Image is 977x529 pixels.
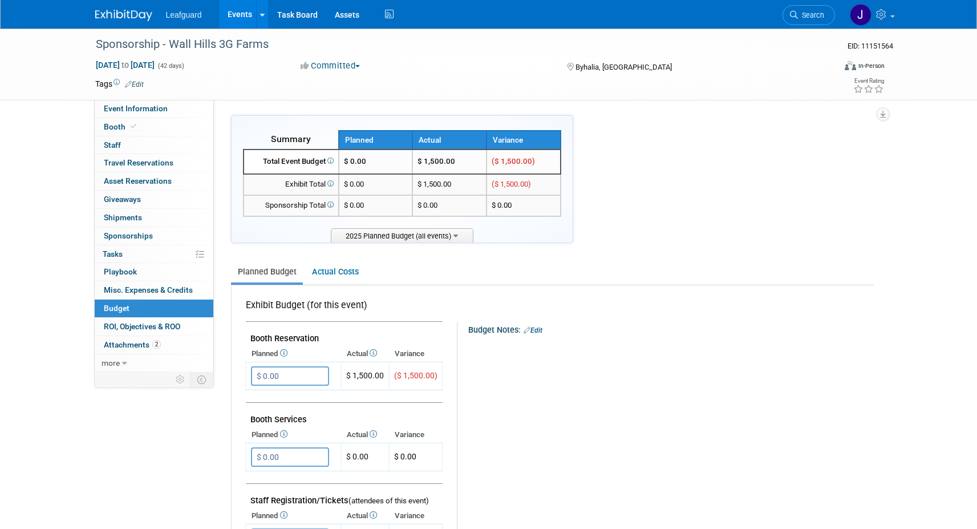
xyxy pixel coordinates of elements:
[858,62,885,70] div: In-Person
[95,263,213,281] a: Playbook
[95,154,213,172] a: Travel Reservations
[102,358,120,368] span: more
[95,318,213,336] a: ROI, Objectives & ROO
[331,228,473,243] span: 2025 Planned Budget (all events)
[104,104,168,113] span: Event Information
[344,180,364,188] span: $ 0.00
[246,346,341,362] th: Planned
[104,340,161,349] span: Attachments
[492,157,535,165] span: ($ 1,500.00)
[341,346,389,362] th: Actual
[171,372,190,387] td: Personalize Event Tab Strip
[848,42,893,50] span: Event ID: 11151564
[95,336,213,354] a: Attachments2
[271,134,311,144] span: Summary
[95,172,213,190] a: Asset Reservations
[246,299,438,318] div: Exhibit Budget (for this event)
[249,200,334,211] div: Sponsorship Total
[104,231,153,240] span: Sponsorships
[104,176,172,185] span: Asset Reservations
[95,245,213,263] a: Tasks
[95,78,144,90] td: Tags
[468,321,873,336] div: Budget Notes:
[190,372,213,387] td: Toggle Event Tabs
[95,227,213,245] a: Sponsorships
[95,100,213,118] a: Event Information
[95,136,213,154] a: Staff
[104,195,141,204] span: Giveaways
[853,78,884,84] div: Event Rating
[575,63,672,71] span: Byhalia, [GEOGRAPHIC_DATA]
[394,452,416,461] span: $ 0.00
[157,62,184,70] span: (42 days)
[95,300,213,317] a: Budget
[249,156,334,167] div: Total Event Budget
[341,427,389,443] th: Actual
[95,60,155,70] span: [DATE] [DATE]
[341,443,389,471] td: $ 0.00
[246,322,443,346] td: Booth Reservation
[131,123,136,130] i: Booth reservation complete
[104,122,139,131] span: Booth
[487,131,561,150] th: Variance
[339,131,413,150] th: Planned
[125,80,144,88] a: Edit
[95,281,213,299] a: Misc. Expenses & Credits
[104,213,142,222] span: Shipments
[412,150,487,174] td: $ 1,500.00
[492,201,512,209] span: $ 0.00
[768,59,885,76] div: Event Format
[92,34,818,55] div: Sponsorship - Wall Hills 3G Farms
[95,191,213,208] a: Giveaways
[297,60,364,72] button: Committed
[344,201,364,209] span: $ 0.00
[341,508,389,524] th: Actual
[344,157,366,165] span: $ 0.00
[231,261,303,282] a: Planned Budget
[104,267,137,276] span: Playbook
[246,427,341,443] th: Planned
[120,60,131,70] span: to
[104,322,180,331] span: ROI, Objectives & ROO
[249,179,334,190] div: Exhibit Total
[305,261,365,282] a: Actual Costs
[394,371,437,380] span: ($ 1,500.00)
[412,131,487,150] th: Actual
[389,427,443,443] th: Variance
[389,508,443,524] th: Variance
[104,140,121,150] span: Staff
[845,61,856,70] img: Format-Inperson.png
[95,209,213,227] a: Shipments
[104,304,129,313] span: Budget
[104,285,193,294] span: Misc. Expenses & Credits
[798,11,824,19] span: Search
[95,118,213,136] a: Booth
[346,371,384,380] span: $ 1,500.00
[850,4,871,26] img: Josh Smith
[783,5,835,25] a: Search
[166,10,202,19] span: Leafguard
[246,484,443,508] td: Staff Registration/Tickets
[524,326,542,334] a: Edit
[412,195,487,216] td: $ 0.00
[389,346,443,362] th: Variance
[103,249,123,259] span: Tasks
[492,180,531,188] span: ($ 1,500.00)
[246,508,341,524] th: Planned
[95,10,152,21] img: ExhibitDay
[95,354,213,372] a: more
[412,174,487,195] td: $ 1,500.00
[104,158,173,167] span: Travel Reservations
[152,340,161,349] span: 2
[246,403,443,427] td: Booth Services
[348,496,429,505] span: (attendees of this event)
